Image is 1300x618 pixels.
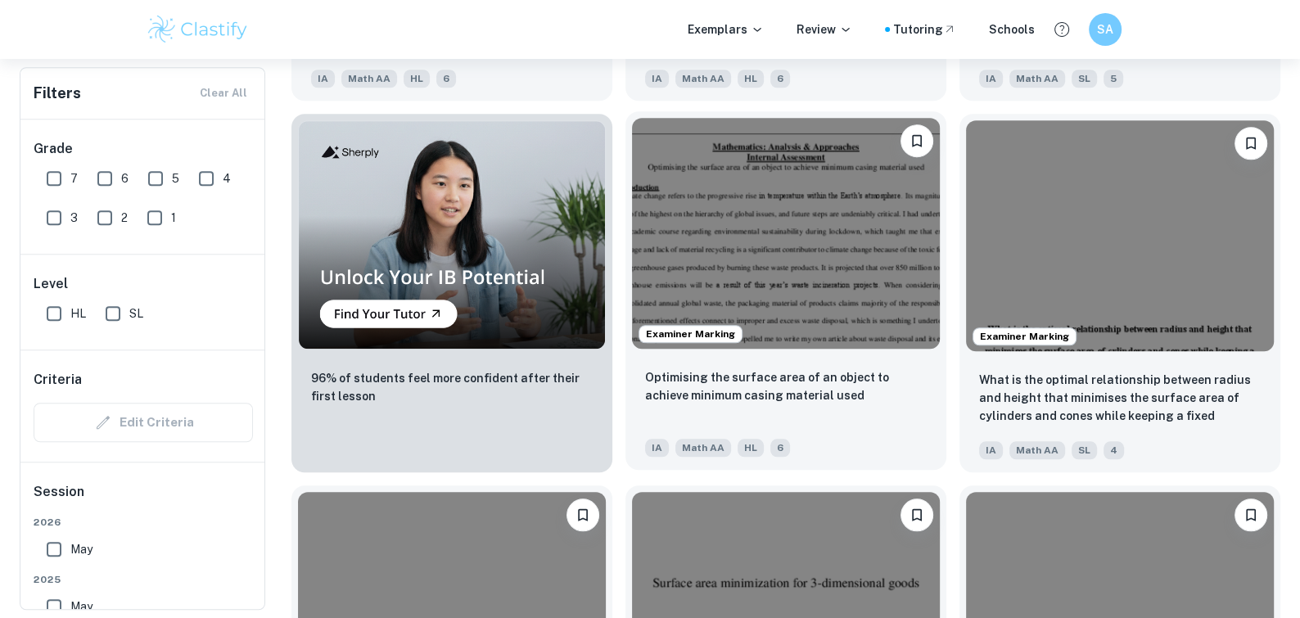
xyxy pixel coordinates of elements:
[979,70,1003,88] span: IA
[171,209,176,227] span: 1
[34,403,253,442] div: Criteria filters are unavailable when searching by topic
[1048,16,1076,43] button: Help and Feedback
[291,114,612,472] a: Thumbnail96% of students feel more confident after their first lesson
[1104,441,1124,459] span: 4
[311,369,593,405] p: 96% of students feel more confident after their first lesson
[645,368,927,404] p: Optimising the surface area of an object to achieve minimum casing material used
[675,70,731,88] span: Math AA
[1104,70,1123,88] span: 5
[770,439,790,457] span: 6
[1096,20,1115,38] h6: SA
[1072,441,1097,459] span: SL
[70,169,78,187] span: 7
[129,304,143,323] span: SL
[1235,498,1267,531] button: Bookmark
[436,70,456,88] span: 6
[688,20,764,38] p: Exemplars
[121,169,129,187] span: 6
[989,20,1035,38] a: Schools
[1089,13,1122,46] button: SA
[1009,70,1065,88] span: Math AA
[223,169,231,187] span: 4
[893,20,956,38] a: Tutoring
[1235,127,1267,160] button: Bookmark
[34,572,253,587] span: 2025
[311,70,335,88] span: IA
[34,515,253,530] span: 2026
[770,70,790,88] span: 6
[70,540,93,558] span: May
[645,439,669,457] span: IA
[639,327,742,341] span: Examiner Marking
[738,70,764,88] span: HL
[645,70,669,88] span: IA
[70,598,93,616] span: May
[959,114,1280,472] a: Examiner MarkingBookmarkWhat is the optimal relationship between radius and height that minimises...
[34,82,81,105] h6: Filters
[979,441,1003,459] span: IA
[979,371,1261,426] p: What is the optimal relationship between radius and height that minimises the surface area of cyl...
[34,274,253,294] h6: Level
[973,329,1076,344] span: Examiner Marking
[738,439,764,457] span: HL
[404,70,430,88] span: HL
[34,370,82,390] h6: Criteria
[901,124,933,157] button: Bookmark
[34,139,253,159] h6: Grade
[632,118,940,349] img: Math AA IA example thumbnail: Optimising the surface area of an object
[625,114,946,472] a: Examiner MarkingBookmarkOptimising the surface area of an object to achieve minimum casing materi...
[1009,441,1065,459] span: Math AA
[146,13,250,46] img: Clastify logo
[797,20,852,38] p: Review
[901,498,933,531] button: Bookmark
[675,439,731,457] span: Math AA
[34,482,253,515] h6: Session
[341,70,397,88] span: Math AA
[298,120,606,350] img: Thumbnail
[70,209,78,227] span: 3
[566,498,599,531] button: Bookmark
[121,209,128,227] span: 2
[966,120,1274,351] img: Math AA IA example thumbnail: What is the optimal relationship between
[172,169,179,187] span: 5
[70,304,86,323] span: HL
[1072,70,1097,88] span: SL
